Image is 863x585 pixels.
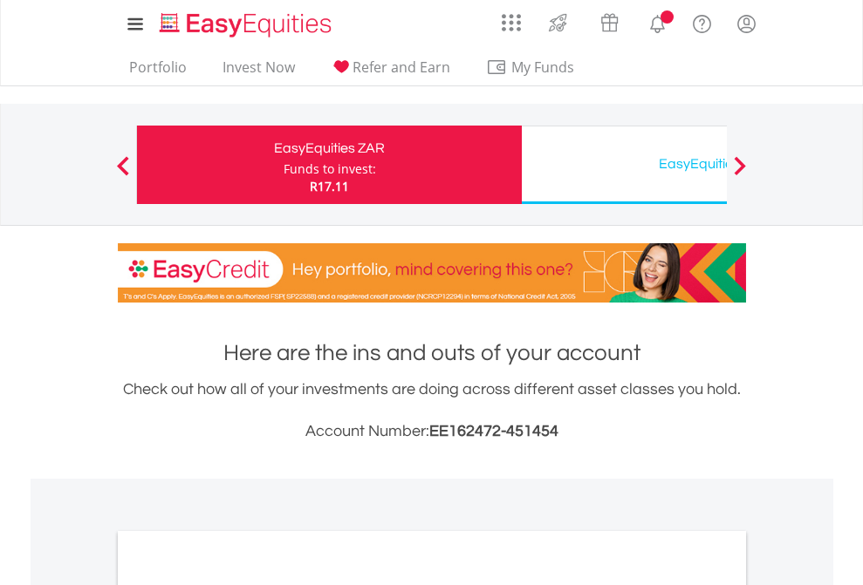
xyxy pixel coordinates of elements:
div: Funds to invest: [284,160,376,178]
h3: Account Number: [118,419,746,444]
a: Portfolio [122,58,194,85]
a: Refer and Earn [324,58,457,85]
img: EasyCredit Promotion Banner [118,243,746,303]
span: EE162472-451454 [429,423,558,439]
span: Refer and Earn [353,58,450,77]
button: Next [723,165,757,182]
a: My Profile [724,4,769,43]
div: EasyEquities ZAR [147,136,511,160]
a: Invest Now [216,58,302,85]
img: grid-menu-icon.svg [502,13,521,32]
img: thrive-v2.svg [544,9,572,37]
a: Vouchers [584,4,635,37]
a: FAQ's and Support [680,4,724,39]
div: Check out how all of your investments are doing across different asset classes you hold. [118,378,746,444]
span: R17.11 [310,178,349,194]
a: AppsGrid [490,4,532,32]
a: Notifications [635,4,680,39]
img: EasyEquities_Logo.png [156,10,339,39]
span: My Funds [486,56,600,78]
button: Previous [106,165,140,182]
img: vouchers-v2.svg [595,9,624,37]
h1: Here are the ins and outs of your account [118,337,746,369]
a: Home page [153,4,339,39]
